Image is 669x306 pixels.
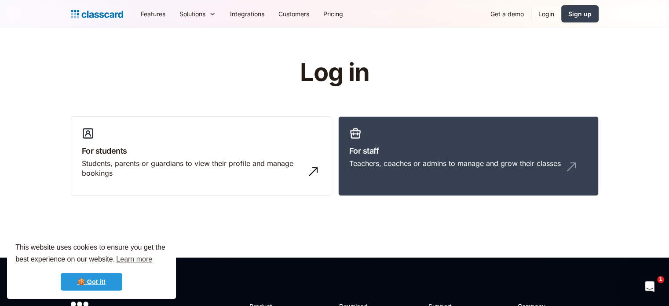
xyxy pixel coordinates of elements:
div: Solutions [172,4,223,24]
h3: For students [82,145,320,157]
a: Integrations [223,4,271,24]
a: Pricing [316,4,350,24]
span: This website uses cookies to ensure you get the best experience on our website. [15,242,168,266]
a: Get a demo [483,4,531,24]
a: Logo [71,8,123,20]
div: Students, parents or guardians to view their profile and manage bookings [82,159,303,178]
a: Features [134,4,172,24]
div: Sign up [568,9,592,18]
h1: Log in [195,59,474,86]
h3: For staff [349,145,588,157]
a: For staffTeachers, coaches or admins to manage and grow their classes [338,116,599,196]
a: For studentsStudents, parents or guardians to view their profile and manage bookings [71,116,331,196]
a: Customers [271,4,316,24]
div: Teachers, coaches or admins to manage and grow their classes [349,159,561,168]
div: Solutions [179,9,205,18]
a: Sign up [561,5,599,22]
a: Login [531,4,561,24]
iframe: Intercom live chat [639,276,660,297]
a: dismiss cookie message [61,273,122,291]
div: cookieconsent [7,234,176,299]
a: learn more about cookies [115,253,154,266]
span: 1 [657,276,664,283]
